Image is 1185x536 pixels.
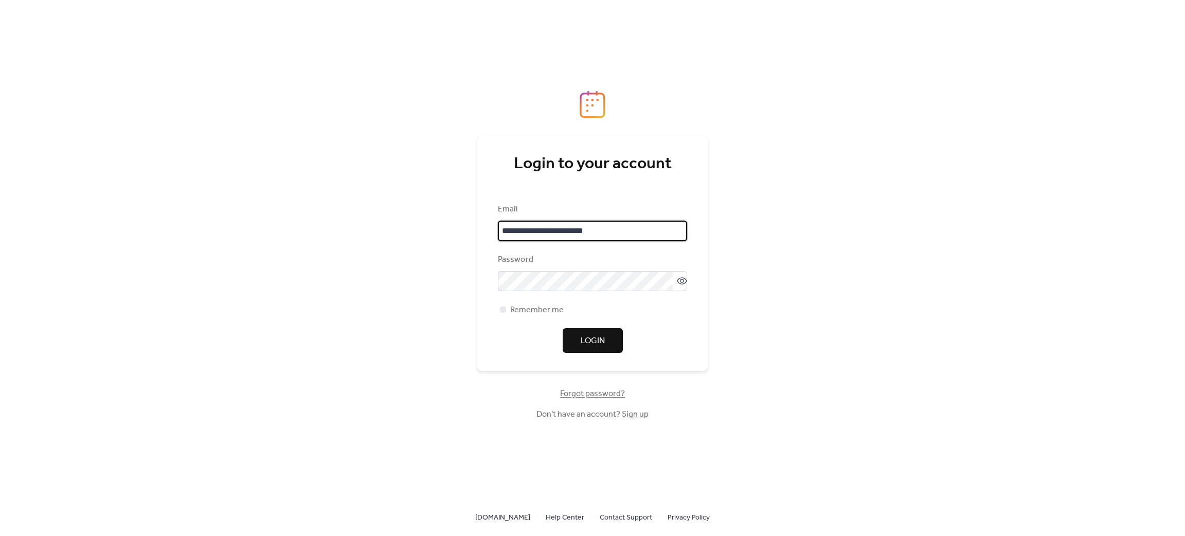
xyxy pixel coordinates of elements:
[498,203,685,216] div: Email
[498,154,687,174] div: Login to your account
[475,511,530,524] a: [DOMAIN_NAME]
[580,91,605,118] img: logo
[498,254,685,266] div: Password
[546,511,584,524] a: Help Center
[581,335,605,347] span: Login
[560,391,625,397] a: Forgot password?
[563,328,623,353] button: Login
[622,406,649,422] a: Sign up
[668,512,710,524] span: Privacy Policy
[600,512,652,524] span: Contact Support
[668,511,710,524] a: Privacy Policy
[560,388,625,400] span: Forgot password?
[475,512,530,524] span: [DOMAIN_NAME]
[546,512,584,524] span: Help Center
[510,304,564,316] span: Remember me
[600,511,652,524] a: Contact Support
[536,408,649,421] span: Don't have an account?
